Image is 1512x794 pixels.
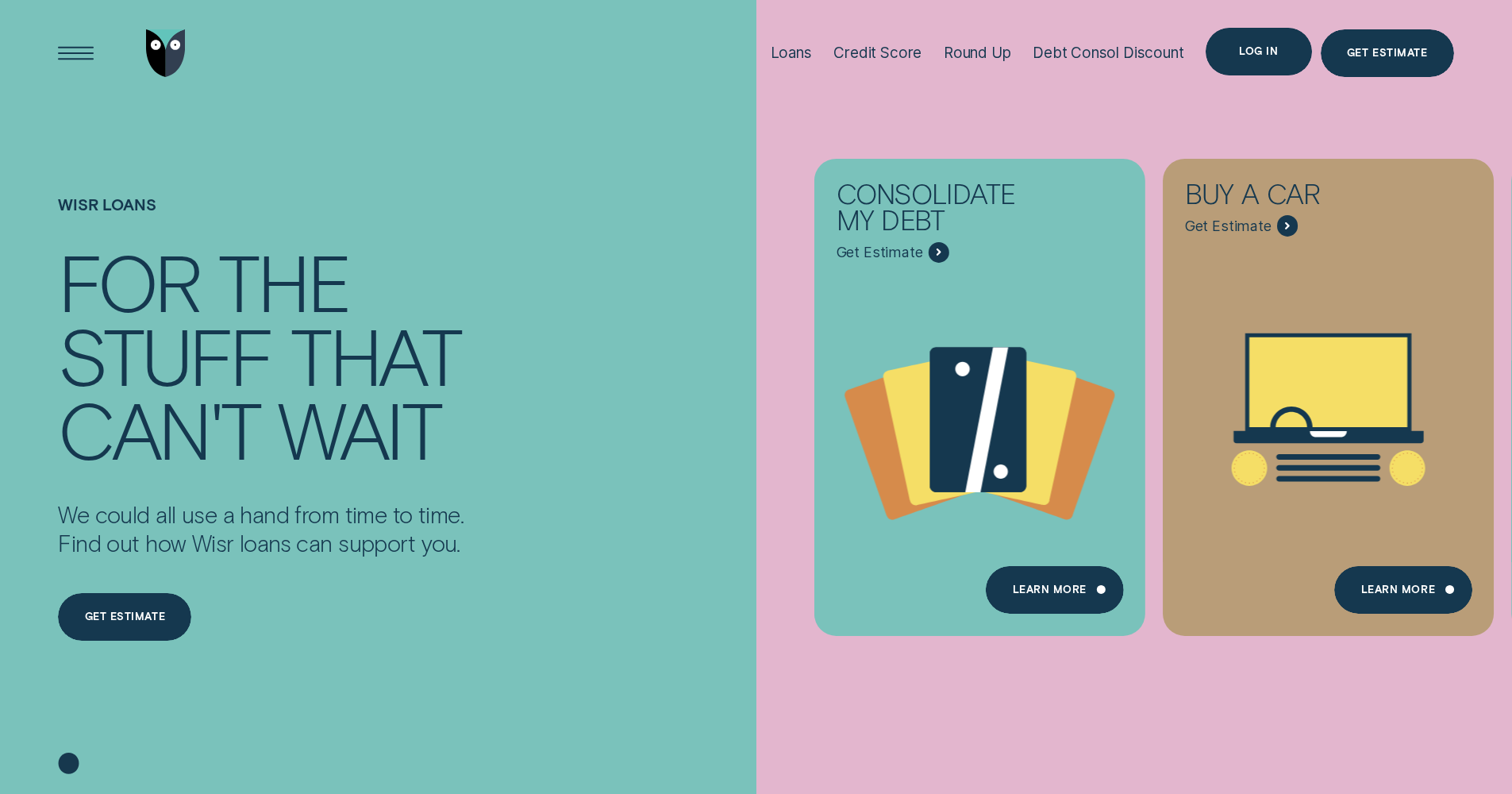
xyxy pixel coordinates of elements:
[771,44,812,62] div: Loans
[1321,29,1454,77] a: Get Estimate
[986,566,1123,614] a: Learn more
[58,195,464,244] h1: Wisr loans
[1033,44,1183,62] div: Debt Consol Discount
[814,158,1145,622] a: Consolidate my debt - Learn more
[52,29,100,77] button: Open Menu
[1185,218,1272,235] span: Get Estimate
[58,391,260,465] div: can't
[58,244,200,318] div: For
[1185,180,1397,215] div: Buy a car
[58,593,191,641] a: Get estimate
[837,180,1048,241] div: Consolidate my debt
[1206,28,1311,75] button: Log in
[278,391,440,465] div: wait
[944,44,1011,62] div: Round Up
[146,29,186,77] img: Wisr
[1334,566,1472,614] a: Learn More
[58,318,272,391] div: stuff
[1239,47,1278,56] div: Log in
[218,244,349,318] div: the
[58,244,464,465] h4: For the stuff that can't wait
[837,244,923,261] span: Get Estimate
[833,44,921,62] div: Credit Score
[58,500,464,557] p: We could all use a hand from time to time. Find out how Wisr loans can support you.
[1163,158,1494,622] a: Buy a car - Learn more
[290,318,460,391] div: that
